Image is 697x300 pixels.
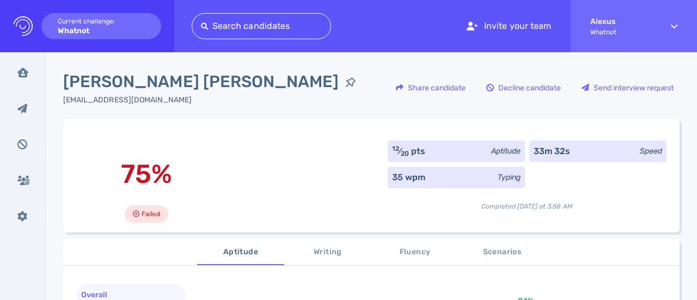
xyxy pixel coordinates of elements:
strong: Alexus [590,17,651,26]
sup: 12 [392,145,399,152]
span: Aptitude [204,246,278,259]
div: 33m 32s [534,145,570,158]
div: 35 wpm [392,171,425,184]
div: Decline candidate [481,75,566,100]
span: Whatnot [590,28,651,36]
span: [PERSON_NAME] [PERSON_NAME] [63,70,339,94]
div: Send interview request [576,75,679,100]
sub: 20 [401,150,409,157]
span: Scenarios [465,246,539,259]
span: Failed [142,207,160,221]
div: Completed [DATE] at 3:58 AM [388,193,667,211]
div: Aptitude [491,145,521,157]
span: Fluency [378,246,452,259]
span: Writing [291,246,365,259]
span: 75% [121,158,172,189]
div: Speed [640,145,662,157]
button: Send interview request [576,75,680,101]
div: Share candidate [390,75,471,100]
div: Click to copy the email address [63,94,363,106]
div: ⁄ pts [392,145,426,158]
button: Share candidate [390,75,472,101]
div: Typing [498,172,521,183]
button: Decline candidate [480,75,567,101]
